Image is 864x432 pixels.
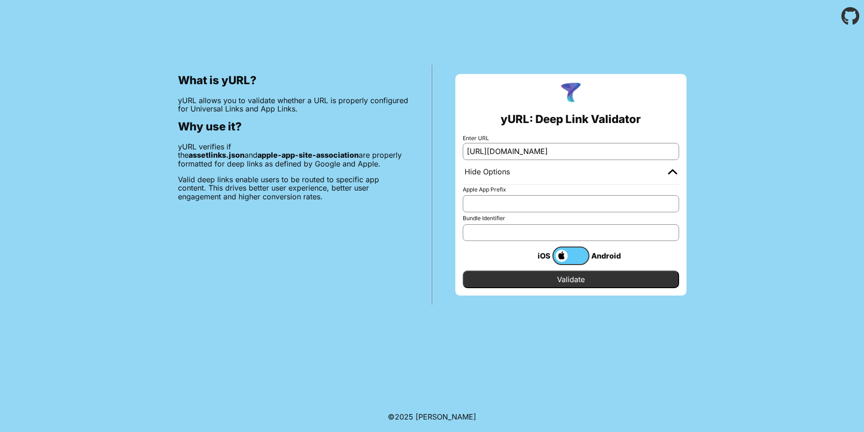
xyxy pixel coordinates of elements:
[416,412,476,421] a: Michael Ibragimchayev's Personal Site
[463,143,679,160] input: e.g. https://app.chayev.com/xyx
[178,175,409,201] p: Valid deep links enable users to be routed to specific app content. This drives better user exper...
[178,142,409,168] p: yURL verifies if the and are properly formatted for deep links as defined by Google and Apple.
[515,250,552,262] div: iOS
[501,113,641,126] h2: yURL: Deep Link Validator
[395,412,413,421] span: 2025
[463,186,679,193] label: Apple App Prefix
[257,150,359,160] b: apple-app-site-association
[189,150,245,160] b: assetlinks.json
[178,74,409,87] h2: What is yURL?
[668,169,677,174] img: chevron
[559,81,583,105] img: yURL Logo
[589,250,626,262] div: Android
[178,96,409,113] p: yURL allows you to validate whether a URL is properly configured for Universal Links and App Links.
[463,271,679,288] input: Validate
[178,120,409,133] h2: Why use it?
[388,401,476,432] footer: ©
[463,215,679,222] label: Bundle Identifier
[465,167,510,177] div: Hide Options
[463,135,679,142] label: Enter URL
